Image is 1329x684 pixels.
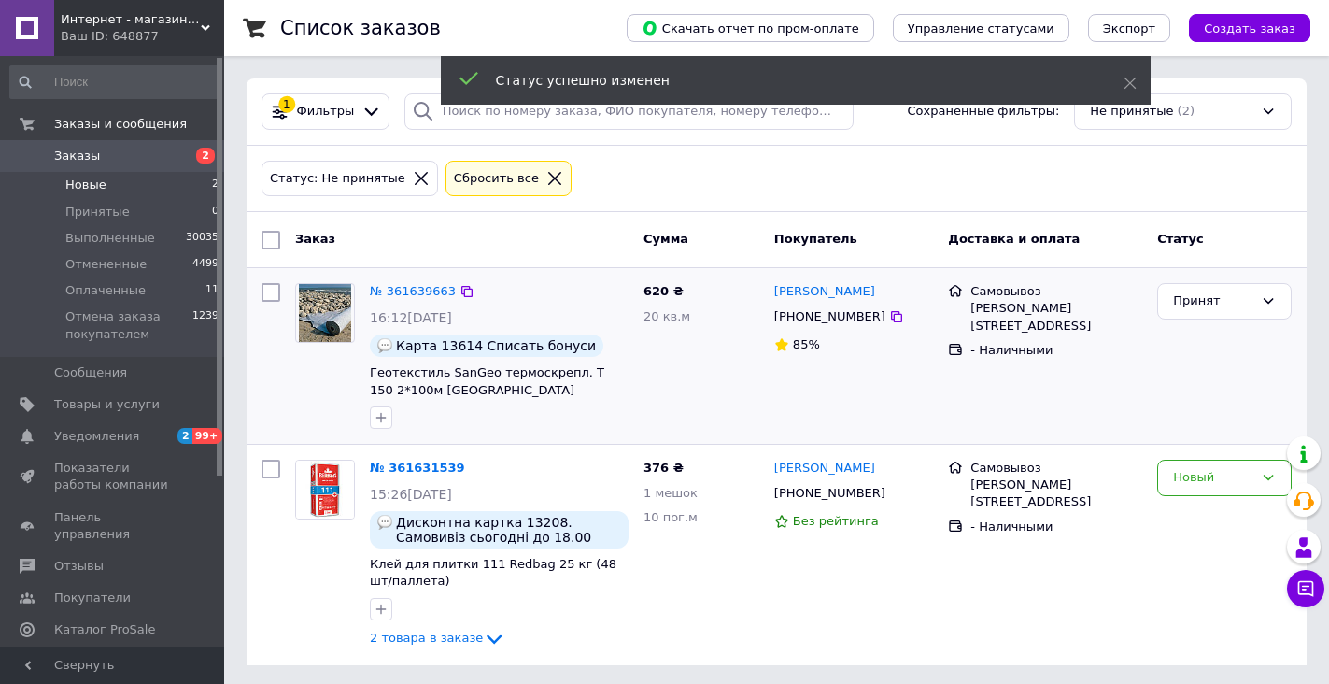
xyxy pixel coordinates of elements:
[370,365,604,397] a: Геотекстиль SanGeo термоскрепл. Т 150 2*100м [GEOGRAPHIC_DATA]
[54,621,155,638] span: Каталог ProSale
[54,116,187,133] span: Заказы и сообщения
[54,396,160,413] span: Товары и услуги
[192,428,223,444] span: 99+
[643,510,698,524] span: 10 пог.м
[370,631,505,645] a: 2 товара в заказе
[643,284,684,298] span: 620 ₴
[299,284,351,342] img: Фото товару
[774,232,857,246] span: Покупатель
[205,282,219,299] span: 11
[1157,232,1204,246] span: Статус
[970,460,1142,477] div: Самовывоз
[54,590,131,606] span: Покупатели
[54,460,173,493] span: Показатели работы компании
[771,481,889,506] div: [PHONE_NUMBER]
[643,232,688,246] span: Сумма
[65,204,130,221] span: Принятые
[496,71,1077,90] div: Статус успешно изменен
[212,177,219,193] span: 2
[970,519,1142,535] div: - Наличными
[370,557,616,589] a: Клей для плитки 111 Redbag 25 кг (48 шт/паллета)
[266,169,409,189] div: Статус: Не принятые
[1170,21,1310,35] a: Создать заказ
[627,14,874,42] button: Скачать отчет по пром-оплате
[65,282,146,299] span: Оплаченные
[970,283,1142,300] div: Самовывоз
[793,337,820,351] span: 85%
[54,558,104,575] span: Отзывы
[65,230,155,247] span: Выполненные
[370,284,456,298] a: № 361639663
[186,230,219,247] span: 30035
[9,65,220,99] input: Поиск
[370,310,452,325] span: 16:12[DATE]
[297,103,355,121] span: Фильтры
[196,148,215,164] span: 2
[295,283,355,343] a: Фото товару
[908,103,1060,121] span: Сохраненные фильтры:
[642,20,859,36] span: Скачать отчет по пром-оплате
[280,17,441,39] h1: Список заказов
[212,204,219,221] span: 0
[54,364,127,381] span: Сообщения
[1287,570,1324,607] button: Чат с покупателем
[1178,104,1195,118] span: (2)
[1173,292,1253,311] div: Принят
[61,11,201,28] span: Интернет - магазин строительных материалов "Будмаркет.com"
[970,300,1142,334] div: [PERSON_NAME][STREET_ADDRESS]
[970,477,1142,510] div: [PERSON_NAME][STREET_ADDRESS]
[295,232,335,246] span: Заказ
[65,256,147,273] span: Отмененные
[1088,14,1170,42] button: Экспорт
[65,308,192,342] span: Отмена заказа покупателем
[774,283,875,301] a: [PERSON_NAME]
[1189,14,1310,42] button: Создать заказ
[278,96,295,113] div: 1
[450,169,543,189] div: Сбросить все
[370,487,452,502] span: 15:26[DATE]
[908,21,1054,36] span: Управление статусами
[192,256,219,273] span: 4499
[295,460,355,520] a: Фото товару
[893,14,1069,42] button: Управление статусами
[771,305,889,329] div: [PHONE_NUMBER]
[61,28,224,45] div: Ваш ID: 648877
[643,486,698,500] span: 1 мешок
[54,509,173,543] span: Панель управления
[377,515,392,530] img: :speech_balloon:
[54,148,100,164] span: Заказы
[643,461,684,475] span: 376 ₴
[396,515,621,545] span: Дисконтна картка 13208. Самовивіз сьогодні до 18.00
[404,93,854,130] input: Поиск по номеру заказа, ФИО покупателя, номеру телефона, Email, номеру накладной
[793,514,879,528] span: Без рейтинга
[370,461,465,475] a: № 361631539
[377,338,392,353] img: :speech_balloon:
[970,342,1142,359] div: - Наличными
[1204,21,1295,36] span: Создать заказ
[1173,468,1253,488] div: Новый
[177,428,192,444] span: 2
[192,308,219,342] span: 1239
[948,232,1080,246] span: Доставка и оплата
[774,460,875,477] a: [PERSON_NAME]
[65,177,106,193] span: Новые
[370,632,483,646] span: 2 товара в заказе
[396,338,596,353] span: Карта 13614 Списать бонуси
[1103,21,1155,36] span: Экспорт
[1090,103,1173,121] span: Не принятые
[54,428,139,445] span: Уведомления
[296,461,354,519] img: Фото товару
[643,309,690,323] span: 20 кв.м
